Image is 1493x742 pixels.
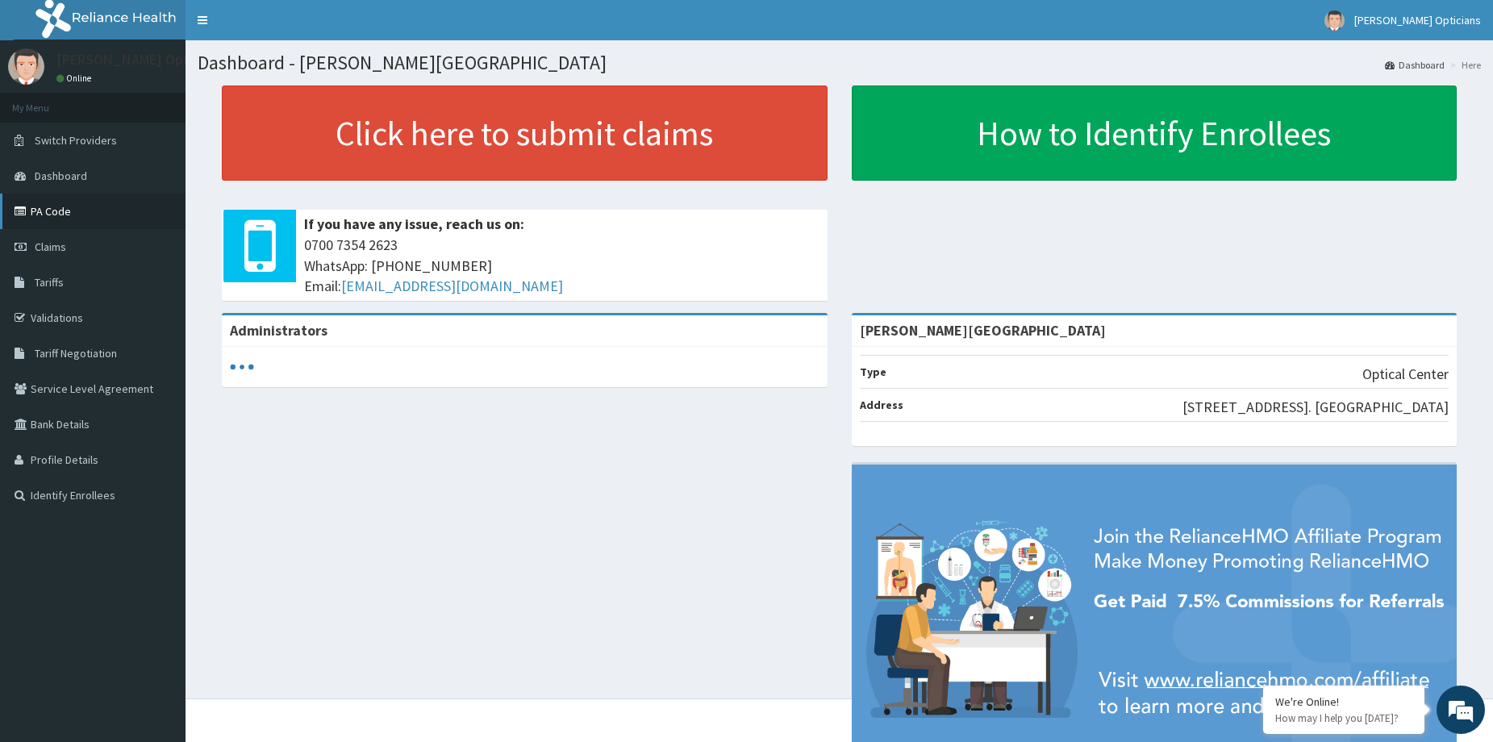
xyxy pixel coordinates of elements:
h1: Dashboard - [PERSON_NAME][GEOGRAPHIC_DATA] [198,52,1481,73]
p: [STREET_ADDRESS]. [GEOGRAPHIC_DATA] [1182,397,1449,418]
span: Tariff Negotiation [35,346,117,361]
span: Dashboard [35,169,87,183]
span: [PERSON_NAME] Opticians [1354,13,1481,27]
span: Claims [35,240,66,254]
a: Online [56,73,95,84]
span: Tariffs [35,275,64,290]
p: How may I help you today? [1275,711,1412,725]
div: We're Online! [1275,694,1412,709]
img: User Image [1324,10,1345,31]
b: Type [860,365,886,379]
b: Administrators [230,321,327,340]
a: [EMAIL_ADDRESS][DOMAIN_NAME] [341,277,563,295]
p: Optical Center [1362,364,1449,385]
svg: audio-loading [230,355,254,379]
b: Address [860,398,903,412]
img: User Image [8,48,44,85]
span: Switch Providers [35,133,117,148]
b: If you have any issue, reach us on: [304,215,524,233]
a: How to Identify Enrollees [852,85,1458,181]
a: Dashboard [1385,58,1445,72]
strong: [PERSON_NAME][GEOGRAPHIC_DATA] [860,321,1106,340]
span: 0700 7354 2623 WhatsApp: [PHONE_NUMBER] Email: [304,235,819,297]
p: [PERSON_NAME] Opticians [56,52,225,67]
li: Here [1446,58,1481,72]
a: Click here to submit claims [222,85,828,181]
